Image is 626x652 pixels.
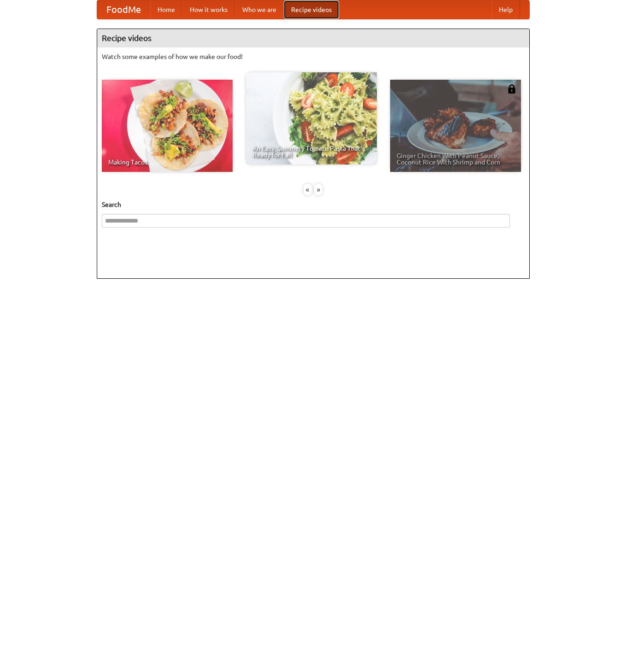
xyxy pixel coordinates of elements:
div: » [314,184,322,195]
h4: Recipe videos [97,29,529,47]
a: How it works [182,0,235,19]
img: 483408.png [507,84,516,94]
a: FoodMe [97,0,150,19]
a: Making Tacos [102,80,233,172]
a: An Easy, Summery Tomato Pasta That's Ready for Fall [246,72,377,164]
span: An Easy, Summery Tomato Pasta That's Ready for Fall [252,145,370,158]
a: Who we are [235,0,284,19]
h5: Search [102,200,525,209]
a: Home [150,0,182,19]
a: Recipe videos [284,0,339,19]
div: « [304,184,312,195]
p: Watch some examples of how we make our food! [102,52,525,61]
a: Help [491,0,520,19]
span: Making Tacos [108,159,226,165]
